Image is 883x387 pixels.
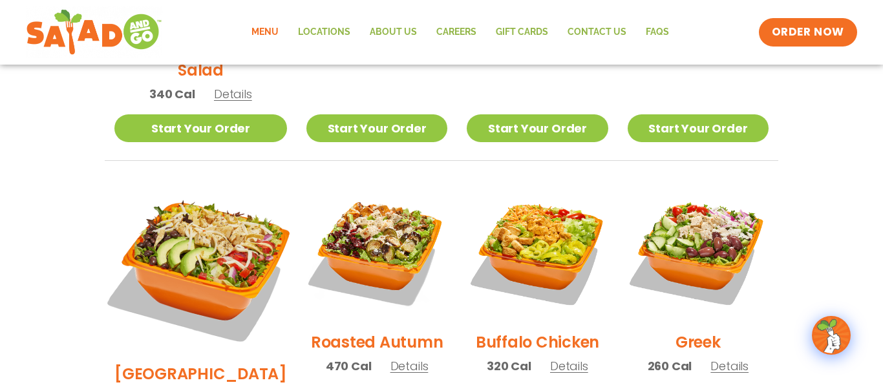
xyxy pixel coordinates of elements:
[467,180,608,321] img: Product photo for Buffalo Chicken Salad
[114,362,287,385] h2: [GEOGRAPHIC_DATA]
[100,165,302,368] img: Product photo for BBQ Ranch Salad
[360,17,427,47] a: About Us
[628,114,769,142] a: Start Your Order
[114,114,287,142] a: Start Your Order
[242,17,679,47] nav: Menu
[427,17,486,47] a: Careers
[710,358,749,374] span: Details
[306,180,447,321] img: Product photo for Roasted Autumn Salad
[486,17,558,47] a: GIFT CARDS
[306,114,447,142] a: Start Your Order
[648,357,692,375] span: 260 Cal
[759,18,857,47] a: ORDER NOW
[311,331,443,353] h2: Roasted Autumn
[326,357,372,375] span: 470 Cal
[558,17,636,47] a: Contact Us
[676,331,721,353] h2: Greek
[390,358,429,374] span: Details
[636,17,679,47] a: FAQs
[26,6,162,58] img: new-SAG-logo-768×292
[813,317,849,353] img: wpChatIcon
[628,180,769,321] img: Product photo for Greek Salad
[487,357,531,375] span: 320 Cal
[467,114,608,142] a: Start Your Order
[149,85,195,103] span: 340 Cal
[772,25,844,40] span: ORDER NOW
[214,86,252,102] span: Details
[476,331,599,353] h2: Buffalo Chicken
[288,17,360,47] a: Locations
[242,17,288,47] a: Menu
[550,358,588,374] span: Details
